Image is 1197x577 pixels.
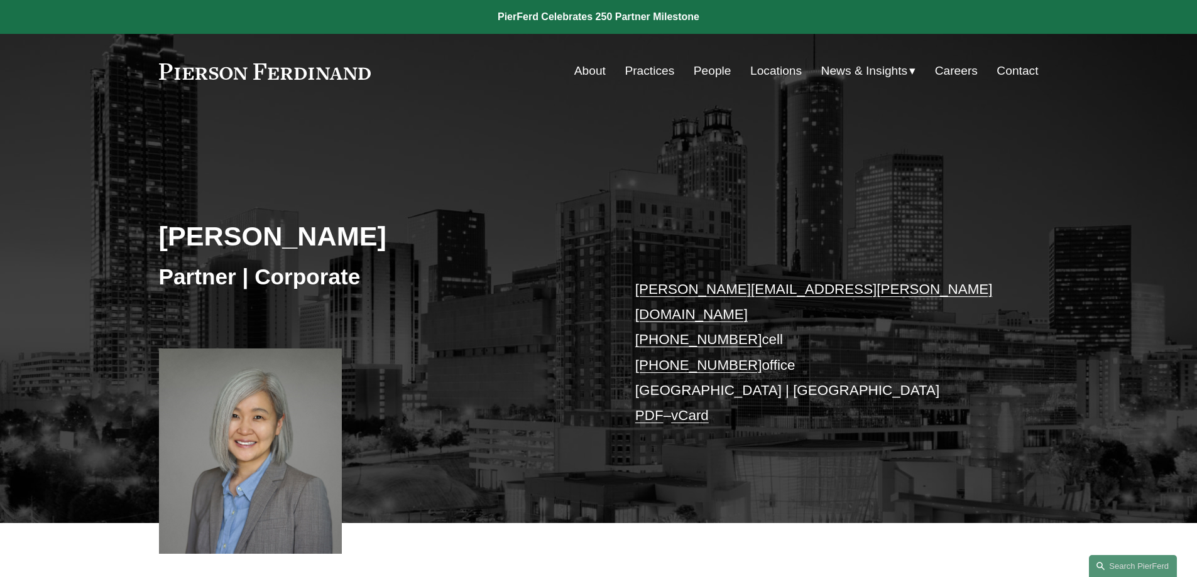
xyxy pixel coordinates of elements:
[635,277,1002,429] p: cell office [GEOGRAPHIC_DATA] | [GEOGRAPHIC_DATA] –
[635,407,664,423] a: PDF
[159,220,599,252] h2: [PERSON_NAME]
[635,357,762,373] a: [PHONE_NUMBER]
[821,60,908,82] span: News & Insights
[159,263,599,291] h3: Partner | Corporate
[671,407,709,423] a: vCard
[750,59,802,83] a: Locations
[821,59,916,83] a: folder dropdown
[635,281,993,322] a: [PERSON_NAME][EMAIL_ADDRESS][PERSON_NAME][DOMAIN_NAME]
[574,59,606,83] a: About
[1089,555,1177,577] a: Search this site
[635,332,762,347] a: [PHONE_NUMBER]
[997,59,1038,83] a: Contact
[935,59,978,83] a: Careers
[694,59,731,83] a: People
[625,59,674,83] a: Practices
